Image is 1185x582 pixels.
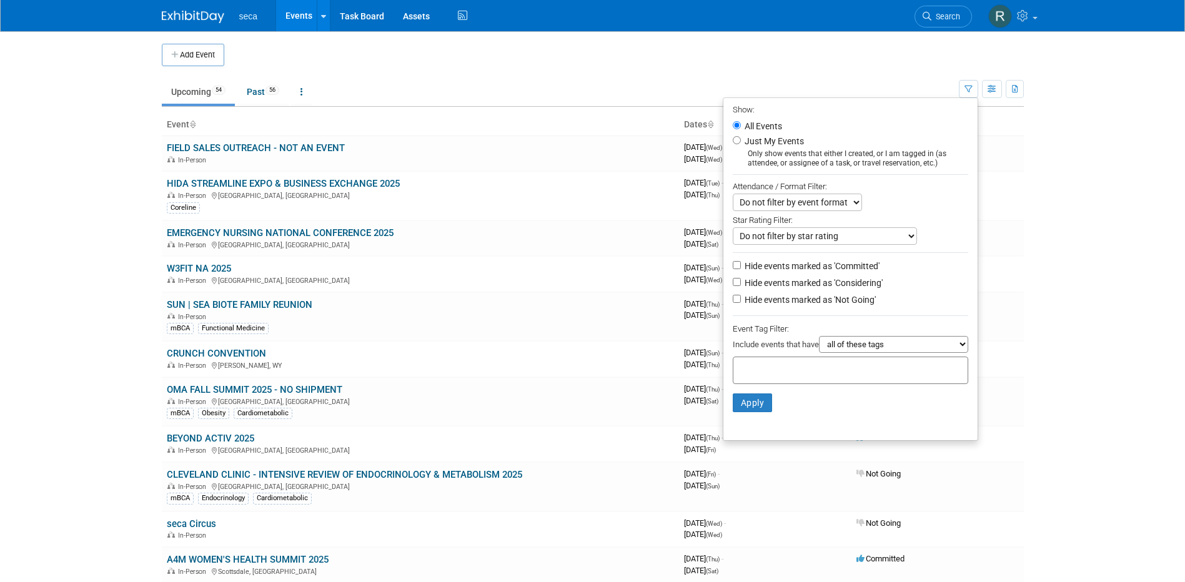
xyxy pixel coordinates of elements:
span: seca [239,11,258,21]
img: In-Person Event [167,398,175,404]
span: (Wed) [706,277,722,284]
span: (Sun) [706,350,720,357]
div: Cardiometabolic [253,493,312,504]
span: [DATE] [684,554,723,563]
img: In-Person Event [167,156,175,162]
span: In-Person [178,568,210,576]
a: SUN | SEA BIOTE FAMILY REUNION [167,299,312,310]
th: Event [162,114,679,136]
span: [DATE] [684,518,726,528]
span: [DATE] [684,360,720,369]
span: In-Person [178,277,210,285]
div: Only show events that either I created, or I am tagged in (as attendee, or assignee of a task, or... [733,149,968,168]
div: Include events that have [733,336,968,357]
label: Hide events marked as 'Considering' [742,277,883,289]
span: - [721,263,723,272]
img: In-Person Event [167,362,175,368]
div: [GEOGRAPHIC_DATA], [GEOGRAPHIC_DATA] [167,481,674,491]
a: Past56 [237,80,289,104]
div: mBCA [167,493,194,504]
span: In-Person [178,192,210,200]
span: - [721,178,723,187]
span: [DATE] [684,299,723,308]
span: [DATE] [684,239,718,249]
div: Endocrinology [198,493,249,504]
span: [DATE] [684,178,723,187]
div: [GEOGRAPHIC_DATA], [GEOGRAPHIC_DATA] [167,275,674,285]
a: Upcoming54 [162,80,235,104]
span: (Thu) [706,556,720,563]
img: In-Person Event [167,277,175,283]
span: [DATE] [684,396,718,405]
span: [DATE] [684,348,723,357]
img: In-Person Event [167,568,175,574]
img: Rachel Jordan [988,4,1012,28]
span: (Wed) [706,531,722,538]
span: (Fri) [706,471,716,478]
a: FIELD SALES OUTREACH - NOT AN EVENT [167,142,345,154]
span: [DATE] [684,530,722,539]
button: Add Event [162,44,224,66]
span: - [721,384,723,393]
div: Attendance / Format Filter: [733,179,968,194]
span: [DATE] [684,445,716,454]
span: Search [931,12,960,21]
a: BEYOND ACTIV 2025 [167,433,254,444]
label: Hide events marked as 'Committed' [742,260,880,272]
span: In-Person [178,362,210,370]
span: (Sun) [706,265,720,272]
div: [GEOGRAPHIC_DATA], [GEOGRAPHIC_DATA] [167,190,674,200]
div: Cardiometabolic [234,408,292,419]
img: In-Person Event [167,241,175,247]
label: Just My Events [742,135,804,147]
div: Obesity [198,408,229,419]
span: (Thu) [706,301,720,308]
span: - [721,299,723,308]
a: Search [915,6,972,27]
div: mBCA [167,408,194,419]
div: Functional Medicine [198,323,269,334]
span: - [721,554,723,563]
a: CRUNCH CONVENTION [167,348,266,359]
img: In-Person Event [167,313,175,319]
span: (Wed) [706,156,722,163]
th: Dates [679,114,851,136]
img: In-Person Event [167,483,175,489]
span: Not Going [856,469,901,478]
span: [DATE] [684,469,720,478]
span: In-Person [178,531,210,540]
div: Star Rating Filter: [733,211,968,227]
span: (Sat) [706,568,718,575]
span: (Thu) [706,192,720,199]
img: In-Person Event [167,192,175,198]
span: (Sat) [706,241,718,248]
span: [DATE] [684,433,723,442]
a: EMERGENCY NURSING NATIONAL CONFERENCE 2025 [167,227,394,239]
a: seca Circus [167,518,216,530]
span: - [721,348,723,357]
span: [DATE] [684,310,720,320]
img: ExhibitDay [162,11,224,23]
span: (Sun) [706,483,720,490]
a: OMA FALL SUMMIT 2025 - NO SHIPMENT [167,384,342,395]
span: Committed [856,554,905,563]
span: [DATE] [684,384,723,393]
span: (Sun) [706,312,720,319]
span: In-Person [178,241,210,249]
span: [DATE] [684,566,718,575]
label: Hide events marked as 'Not Going' [742,293,876,306]
span: In-Person [178,398,210,406]
span: [DATE] [684,263,723,272]
div: Event Tag Filter: [733,322,968,336]
span: (Wed) [706,520,722,527]
span: (Thu) [706,362,720,368]
span: Not Going [856,518,901,528]
a: W3FIT NA 2025 [167,263,231,274]
a: Sort by Start Date [707,119,713,129]
div: Scottsdale, [GEOGRAPHIC_DATA] [167,566,674,576]
button: Apply [733,393,773,412]
span: (Sat) [706,398,718,405]
span: In-Person [178,446,210,455]
span: In-Person [178,156,210,164]
a: HIDA STREAMLINE EXPO & BUSINESS EXCHANGE 2025 [167,178,400,189]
